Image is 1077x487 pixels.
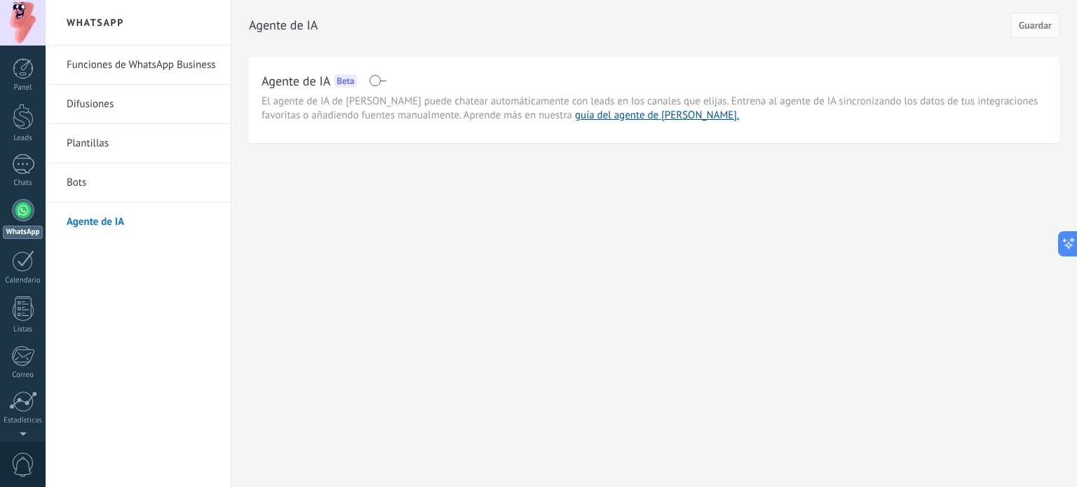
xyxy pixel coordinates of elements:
div: WhatsApp [3,226,43,239]
div: Estadísticas [3,416,43,425]
div: Beta [334,74,356,88]
div: Listas [3,325,43,334]
span: El agente de IA de [PERSON_NAME] puede chatear automáticamente con leads en los canales que elija... [262,95,1047,123]
div: Leads [3,134,43,143]
li: Bots [46,163,231,203]
li: Agente de IA [46,203,231,241]
button: Guardar [1011,13,1059,38]
h2: Agente de IA [262,72,330,90]
a: Funciones de WhatsApp Business [67,46,217,85]
h2: Agente de IA [249,11,318,39]
div: Panel [3,83,43,92]
a: Agente de IA [67,203,217,242]
span: Guardar [1019,20,1052,30]
div: Calendario [3,276,43,285]
li: Plantillas [46,124,231,163]
a: Bots [67,163,217,203]
div: Correo [3,371,43,380]
a: guía del agente de [PERSON_NAME]. [575,109,739,122]
li: Difusiones [46,85,231,124]
a: Plantillas [67,124,217,163]
li: Funciones de WhatsApp Business [46,46,231,85]
div: Chats [3,179,43,188]
a: Difusiones [67,85,217,124]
